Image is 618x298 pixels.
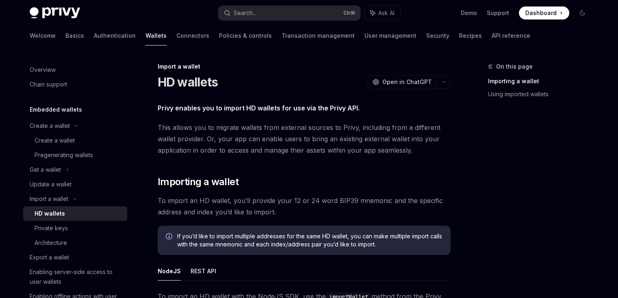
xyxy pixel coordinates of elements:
[23,206,127,221] a: HD wallets
[158,195,451,218] span: To import an HD wallet, you’ll provide your 12 or 24 word BIP39 mnemonic and the specific address...
[30,179,72,189] div: Update a wallet
[23,148,127,162] a: Pregenerating wallets
[461,9,477,17] a: Demo
[488,88,595,101] a: Using imported wallets
[364,26,416,45] a: User management
[23,133,127,148] a: Create a wallet
[30,65,56,75] div: Overview
[35,150,93,160] div: Pregenerating wallets
[492,26,530,45] a: API reference
[30,253,69,262] div: Export a wallet
[519,6,569,19] a: Dashboard
[158,175,239,188] span: Importing a wallet
[234,8,256,18] div: Search...
[30,165,61,175] div: Get a wallet
[23,250,127,265] a: Export a wallet
[30,7,80,19] img: dark logo
[378,9,395,17] span: Ask AI
[30,194,68,204] div: Import a wallet
[282,26,355,45] a: Transaction management
[23,235,127,250] a: Architecture
[35,223,68,233] div: Private keys
[23,265,127,289] a: Enabling server-side access to user wallets
[23,63,127,77] a: Overview
[176,26,209,45] a: Connectors
[30,80,67,89] div: Chain support
[343,10,356,16] span: Ctrl K
[30,105,82,114] h5: Embedded wallets
[367,75,437,89] button: Open in ChatGPT
[23,221,127,235] a: Private keys
[30,26,56,45] a: Welcome
[576,6,589,19] button: Toggle dark mode
[35,209,65,218] div: HD wallets
[364,6,400,20] button: Ask AI
[426,26,449,45] a: Security
[23,77,127,92] a: Chain support
[488,75,595,88] a: Importing a wallet
[459,26,482,45] a: Recipes
[525,9,557,17] span: Dashboard
[30,267,122,287] div: Enabling server-side access to user wallets
[94,26,136,45] a: Authentication
[35,136,75,145] div: Create a wallet
[382,78,432,86] span: Open in ChatGPT
[158,104,360,112] strong: Privy enables you to import HD wallets for use via the Privy API.
[191,261,216,281] button: REST API
[158,122,451,156] span: This allows you to migrate wallets from external sources to Privy, including from a different wal...
[158,63,451,71] div: Import a wallet
[218,6,360,20] button: Search...CtrlK
[23,177,127,192] a: Update a wallet
[35,238,67,248] div: Architecture
[166,233,174,241] svg: Info
[30,121,70,131] div: Create a wallet
[219,26,272,45] a: Policies & controls
[496,62,533,71] span: On this page
[487,9,509,17] a: Support
[158,75,218,89] h1: HD wallets
[145,26,167,45] a: Wallets
[177,232,442,248] span: If you’d like to import multiple addresses for the same HD wallet, you can make multiple import c...
[65,26,84,45] a: Basics
[158,261,181,281] button: NodeJS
